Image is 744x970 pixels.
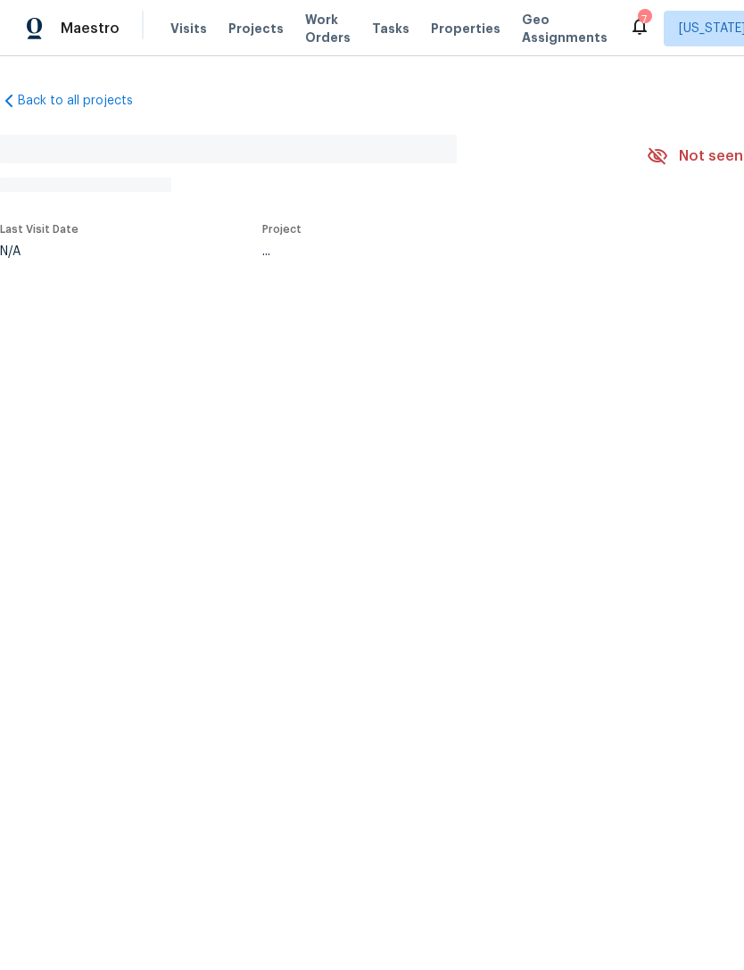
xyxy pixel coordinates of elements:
[305,11,351,46] span: Work Orders
[170,20,207,37] span: Visits
[522,11,608,46] span: Geo Assignments
[262,245,605,258] div: ...
[262,224,302,235] span: Project
[228,20,284,37] span: Projects
[61,20,120,37] span: Maestro
[431,20,500,37] span: Properties
[372,22,409,35] span: Tasks
[638,11,650,29] div: 7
